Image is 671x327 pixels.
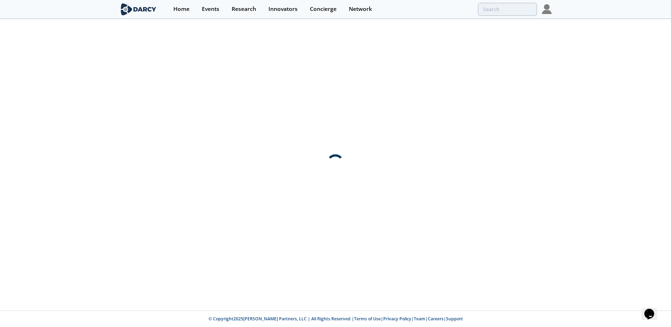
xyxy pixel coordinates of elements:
div: Home [173,6,190,12]
img: Profile [542,4,552,14]
input: Advanced Search [478,3,537,16]
div: Events [202,6,219,12]
div: Research [232,6,256,12]
img: logo-wide.svg [119,3,158,15]
a: Terms of Use [354,316,381,322]
a: Team [414,316,425,322]
iframe: chat widget [642,299,664,320]
div: Network [349,6,372,12]
p: © Copyright 2025 [PERSON_NAME] Partners, LLC | All Rights Reserved | | | | | [76,316,595,322]
a: Support [446,316,463,322]
div: Concierge [310,6,337,12]
a: Careers [428,316,444,322]
a: Privacy Policy [383,316,411,322]
div: Innovators [268,6,298,12]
